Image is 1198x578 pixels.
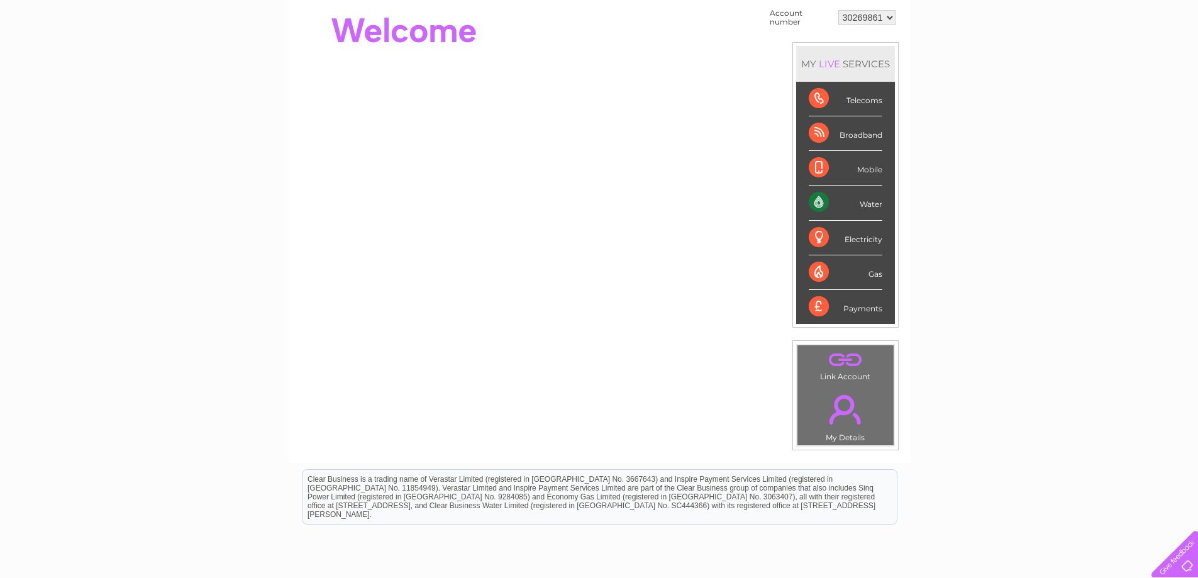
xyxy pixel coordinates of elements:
div: Broadband [809,116,882,151]
td: Account number [767,6,835,30]
a: Water [977,53,1001,63]
div: Water [809,186,882,220]
a: 0333 014 3131 [961,6,1048,22]
div: Mobile [809,151,882,186]
div: Gas [809,255,882,290]
div: Electricity [809,221,882,255]
div: MY SERVICES [796,46,895,82]
a: Telecoms [1043,53,1081,63]
a: Energy [1008,53,1036,63]
div: LIVE [816,58,843,70]
a: . [801,387,890,431]
a: . [801,348,890,370]
div: Payments [809,290,882,324]
img: logo.png [42,33,106,71]
td: My Details [797,384,894,446]
div: Clear Business is a trading name of Verastar Limited (registered in [GEOGRAPHIC_DATA] No. 3667643... [302,7,897,61]
div: Telecoms [809,82,882,116]
a: Log out [1156,53,1186,63]
td: Link Account [797,345,894,384]
a: Contact [1114,53,1145,63]
a: Blog [1089,53,1107,63]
